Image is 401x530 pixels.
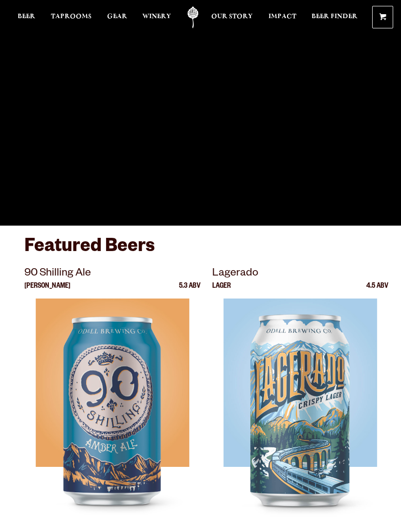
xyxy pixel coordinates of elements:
span: Beer Finder [312,13,357,21]
a: Odell Home [181,6,205,28]
p: [PERSON_NAME] [24,283,70,299]
a: Beer Finder [312,6,357,28]
span: Beer [18,13,35,21]
a: Gear [107,6,127,28]
a: Beer [18,6,35,28]
a: Impact [268,6,296,28]
h3: Featured Beers [24,235,377,265]
a: Our Story [211,6,253,28]
span: Our Story [211,13,253,21]
span: Taprooms [51,13,91,21]
p: Lagerado [212,265,388,283]
span: Impact [268,13,296,21]
a: Winery [142,6,171,28]
a: Taprooms [51,6,91,28]
p: 90 Shilling Ale [24,265,200,283]
p: Lager [212,283,231,299]
span: Winery [142,13,171,21]
p: 4.5 ABV [366,283,388,299]
span: Gear [107,13,127,21]
p: 5.3 ABV [179,283,200,299]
